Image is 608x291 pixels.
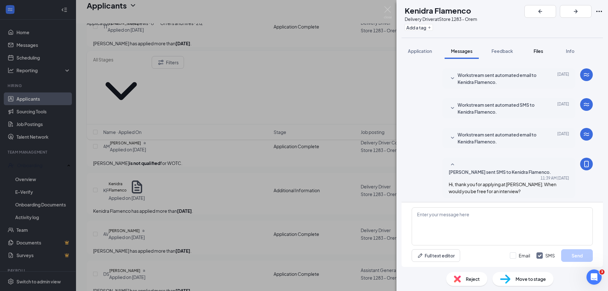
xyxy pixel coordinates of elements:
[408,48,432,54] span: Application
[561,249,593,262] button: Send
[405,16,477,22] div: Delivery Driver at Store 1283 - Orem
[449,168,551,175] span: [PERSON_NAME] sent SMS to Kenidra Flamenco.
[412,249,460,262] button: Full text editorPen
[557,72,569,85] span: [DATE]
[491,48,513,54] span: Feedback
[449,75,456,82] svg: SmallChevronDown
[557,131,569,145] span: [DATE]
[536,8,544,15] svg: ArrowLeftNew
[405,24,433,31] button: PlusAdd a tag
[458,72,541,85] span: Workstream sent automated email to Kenidra Flamenco.
[524,5,556,18] button: ArrowLeftNew
[405,5,471,16] h1: Kenidra Flamenco
[557,101,569,115] span: [DATE]
[534,48,543,54] span: Files
[449,104,456,112] svg: SmallChevronDown
[583,160,590,168] svg: MobileSms
[566,48,574,54] span: Info
[595,8,603,15] svg: Ellipses
[583,130,590,138] svg: WorkstreamLogo
[599,269,605,275] span: 3
[583,71,590,79] svg: WorkstreamLogo
[466,275,480,282] span: Reject
[572,8,579,15] svg: ArrowRight
[583,101,590,108] svg: WorkstreamLogo
[417,252,423,259] svg: Pen
[458,131,541,145] span: Workstream sent automated email to Kenidra Flamenco.
[449,181,556,194] span: Hi, thank you for applying at [PERSON_NAME]. When would you be free for an interview?
[560,5,592,18] button: ArrowRight
[458,101,541,115] span: Workstream sent automated SMS to Kenidra Flamenco.
[427,26,431,29] svg: Plus
[451,48,472,54] span: Messages
[449,134,456,142] svg: SmallChevronDown
[541,175,569,181] span: [DATE] 11:39 AM
[449,161,456,168] svg: SmallChevronUp
[516,275,546,282] span: Move to stage
[586,269,602,285] iframe: Intercom live chat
